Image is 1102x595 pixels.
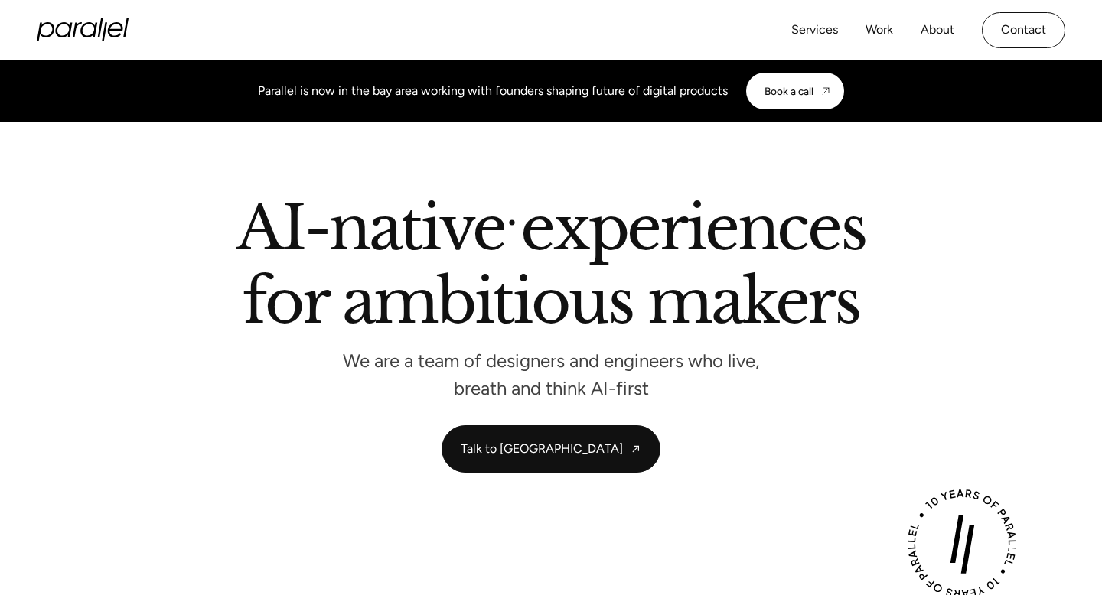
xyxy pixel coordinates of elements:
a: About [921,19,954,41]
img: CTA arrow image [820,85,832,97]
a: Contact [982,12,1065,48]
div: Parallel is now in the bay area working with founders shaping future of digital products [258,82,728,100]
h2: AI-native experiences for ambitious makers [115,198,987,338]
a: Work [866,19,893,41]
div: Book a call [765,85,813,97]
a: home [37,18,129,41]
p: We are a team of designers and engineers who live, breath and think AI-first [321,354,781,395]
a: Book a call [746,73,844,109]
a: Services [791,19,838,41]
